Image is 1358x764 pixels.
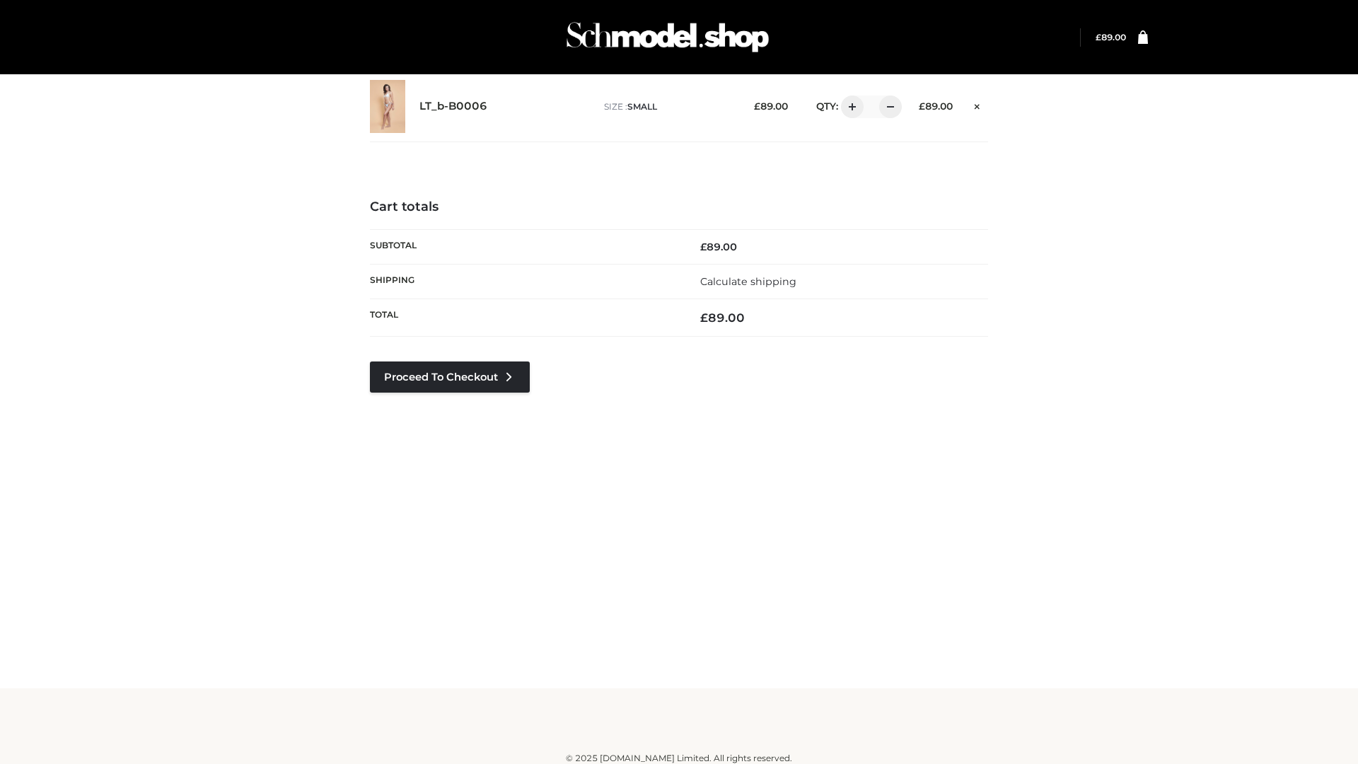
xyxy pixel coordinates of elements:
bdi: 89.00 [919,100,953,112]
a: £89.00 [1096,32,1126,42]
span: £ [919,100,925,112]
img: Schmodel Admin 964 [562,9,774,65]
span: £ [1096,32,1101,42]
h4: Cart totals [370,199,988,215]
th: Shipping [370,264,679,299]
span: £ [700,311,708,325]
bdi: 89.00 [754,100,788,112]
a: Remove this item [967,95,988,114]
th: Subtotal [370,229,679,264]
th: Total [370,299,679,337]
span: SMALL [627,101,657,112]
div: QTY: [802,95,897,118]
bdi: 89.00 [700,241,737,253]
bdi: 89.00 [700,311,745,325]
span: £ [754,100,760,112]
a: LT_b-B0006 [419,100,487,113]
bdi: 89.00 [1096,32,1126,42]
a: Calculate shipping [700,275,796,288]
a: Proceed to Checkout [370,361,530,393]
span: £ [700,241,707,253]
p: size : [604,100,732,113]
